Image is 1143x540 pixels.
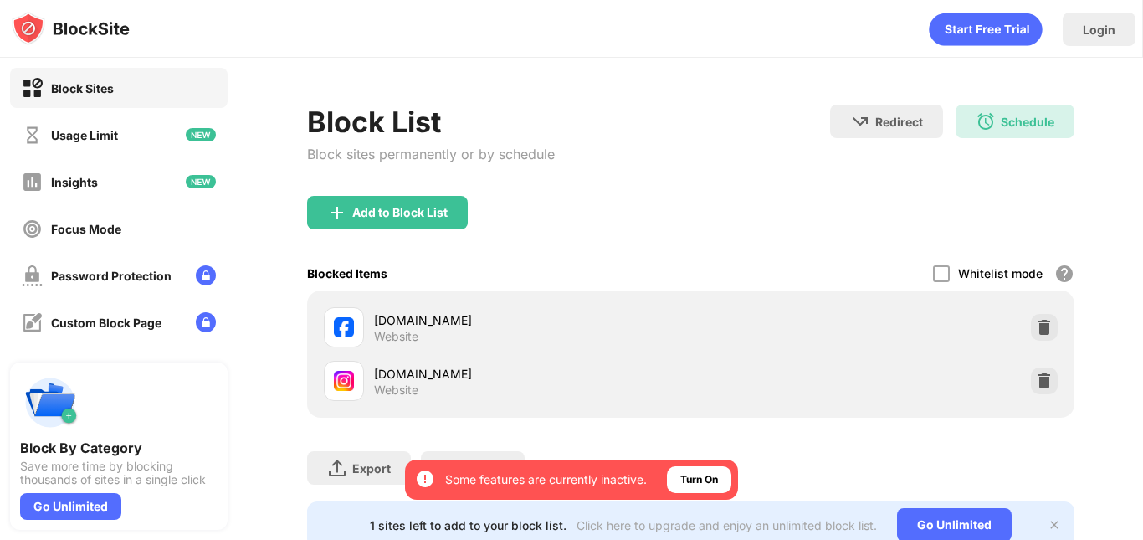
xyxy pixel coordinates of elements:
[680,471,718,488] div: Turn On
[374,311,691,329] div: [DOMAIN_NAME]
[445,471,647,488] div: Some features are currently inactive.
[51,175,98,189] div: Insights
[577,518,877,532] div: Click here to upgrade and enjoy an unlimited block list.
[20,440,218,456] div: Block By Category
[22,125,43,146] img: time-usage-off.svg
[307,105,555,139] div: Block List
[51,222,121,236] div: Focus Mode
[51,269,172,283] div: Password Protection
[929,13,1043,46] div: animation
[22,265,43,286] img: password-protection-off.svg
[51,81,114,95] div: Block Sites
[1083,23,1115,37] div: Login
[415,469,435,489] img: error-circle-white.svg
[22,78,43,99] img: block-on.svg
[374,329,418,344] div: Website
[186,175,216,188] img: new-icon.svg
[196,265,216,285] img: lock-menu.svg
[307,266,387,280] div: Blocked Items
[20,460,218,486] div: Save more time by blocking thousands of sites in a single click
[958,266,1043,280] div: Whitelist mode
[186,128,216,141] img: new-icon.svg
[352,461,391,476] div: Export
[1001,115,1054,129] div: Schedule
[374,383,418,398] div: Website
[352,206,448,219] div: Add to Block List
[51,128,118,142] div: Usage Limit
[875,115,923,129] div: Redirect
[12,12,130,45] img: logo-blocksite.svg
[370,518,566,532] div: 1 sites left to add to your block list.
[334,317,354,337] img: favicons
[374,365,691,383] div: [DOMAIN_NAME]
[51,316,161,330] div: Custom Block Page
[22,219,43,239] img: focus-off.svg
[22,172,43,193] img: insights-off.svg
[20,493,121,520] div: Go Unlimited
[334,371,354,391] img: favicons
[1048,518,1061,532] img: x-button.svg
[196,312,216,332] img: lock-menu.svg
[20,373,80,433] img: push-categories.svg
[307,146,555,162] div: Block sites permanently or by schedule
[22,312,43,333] img: customize-block-page-off.svg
